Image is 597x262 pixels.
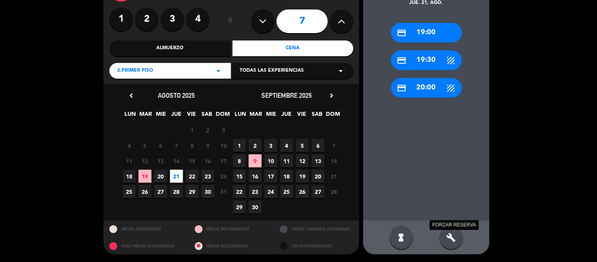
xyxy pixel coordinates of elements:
i: arrow_drop_down [336,66,346,76]
span: 22 [186,170,199,183]
span: 26 [139,185,152,198]
span: MIE [155,110,168,123]
span: MIE [265,110,278,123]
span: VIE [296,110,309,123]
i: arrow_drop_down [214,66,223,76]
div: 19:30 [391,50,462,70]
div: FORZAR RESERVA [430,220,479,230]
div: OTROS TAMAÑOS DIPONIBLES [274,221,359,238]
span: 10 [264,154,277,167]
span: 4 [123,139,136,152]
span: 29 [186,185,199,198]
span: MAR [139,110,152,123]
span: 29 [233,201,246,214]
i: chevron_right [327,91,336,100]
span: 24 [217,170,230,183]
span: 13 [154,154,167,167]
span: 15 [186,154,199,167]
span: 3 [217,124,230,137]
span: 28 [170,185,183,198]
span: 8 [233,154,246,167]
span: 30 [201,185,214,198]
span: 20 [312,170,325,183]
span: 8 [186,139,199,152]
span: 19 [139,170,152,183]
span: 16 [249,170,262,183]
span: 14 [170,154,183,167]
span: 2.PRIMER PISO [117,67,153,75]
span: 12 [139,154,152,167]
span: DOM [326,110,339,123]
span: 5 [139,139,152,152]
span: 3 [264,139,277,152]
span: 4 [280,139,293,152]
div: MESAS DISPONIBLES [104,221,189,238]
div: SOLO MESAS BLOQUEADAS [104,238,189,255]
i: credit_card [397,83,407,93]
span: 12 [296,154,309,167]
span: 14 [327,154,340,167]
span: DOM [216,110,229,123]
i: credit_card [397,28,407,38]
span: 21 [170,170,183,183]
div: 20:00 [391,78,462,98]
span: 17 [264,170,277,183]
span: 24 [264,185,277,198]
span: 13 [312,154,325,167]
span: VIE [185,110,198,123]
span: 25 [280,185,293,198]
i: chevron_left [127,91,135,100]
span: 17 [217,154,230,167]
span: Todas las experiencias [240,67,304,75]
div: 19:00 [391,23,462,43]
span: 11 [123,154,136,167]
span: JUE [170,110,183,123]
span: 18 [123,170,136,183]
span: 2 [249,139,262,152]
span: 25 [123,185,136,198]
div: SIN DISPONIBILIDAD [274,238,359,255]
span: 11 [280,154,293,167]
span: SAB [201,110,214,123]
i: build [447,233,456,242]
label: 1 [109,7,133,31]
span: 6 [312,139,325,152]
i: hourglass_full [397,233,406,242]
span: SAB [311,110,324,123]
label: 3 [161,7,184,31]
span: 6 [154,139,167,152]
span: 23 [201,170,214,183]
span: JUE [280,110,293,123]
span: 26 [296,185,309,198]
div: Cena [233,41,354,56]
span: 2 [201,124,214,137]
span: septiembre 2025 [261,91,312,99]
span: 15 [233,170,246,183]
span: 22 [233,185,246,198]
span: 7 [327,139,340,152]
span: 30 [249,201,262,214]
span: 27 [154,185,167,198]
div: MESAS BLOQUEADAS [189,238,274,255]
span: 1 [186,124,199,137]
span: LUN [124,110,137,123]
div: ó [218,7,243,35]
span: 20 [154,170,167,183]
span: 27 [312,185,325,198]
span: 5 [296,139,309,152]
label: 2 [135,7,159,31]
span: 18 [280,170,293,183]
div: Almuerzo [109,41,231,56]
span: 7 [170,139,183,152]
span: agosto 2025 [158,91,195,99]
div: MESAS RESTRINGIDAS [189,221,274,238]
span: LUN [234,110,247,123]
span: 9 [201,139,214,152]
span: 31 [217,185,230,198]
label: 4 [186,7,210,31]
span: 21 [327,170,340,183]
span: 28 [327,185,340,198]
span: 1 [233,139,246,152]
i: credit_card [397,56,407,65]
span: 23 [249,185,262,198]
